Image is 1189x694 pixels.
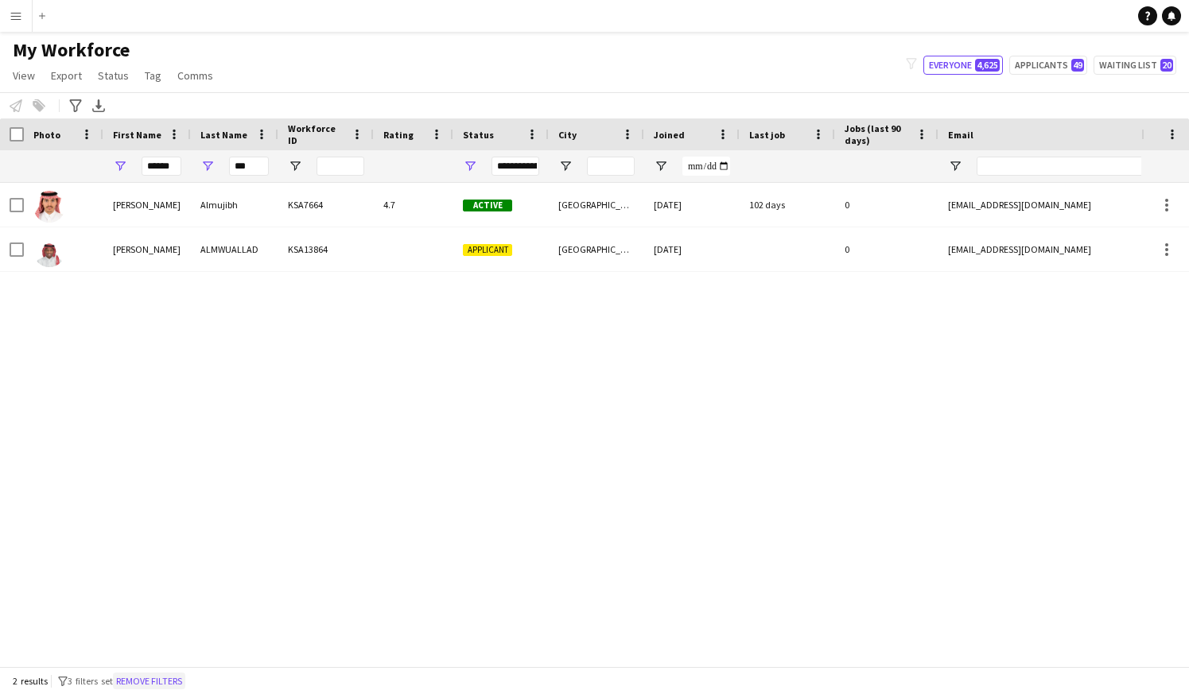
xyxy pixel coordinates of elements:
span: 20 [1160,59,1173,72]
a: Status [91,65,135,86]
button: Open Filter Menu [463,159,477,173]
button: Open Filter Menu [948,159,962,173]
div: 102 days [740,183,835,227]
input: Workforce ID Filter Input [317,157,364,176]
span: Joined [654,129,685,141]
span: Comms [177,68,213,83]
input: First Name Filter Input [142,157,181,176]
span: Status [463,129,494,141]
app-action-btn: Advanced filters [66,96,85,115]
span: My Workforce [13,38,130,62]
input: Joined Filter Input [682,157,730,176]
span: Jobs (last 90 days) [845,122,910,146]
div: [PERSON_NAME] [103,183,191,227]
a: Export [45,65,88,86]
a: View [6,65,41,86]
span: Photo [33,129,60,141]
div: 0 [835,227,938,271]
span: Tag [145,68,161,83]
a: Tag [138,65,168,86]
span: Rating [383,129,414,141]
button: Everyone4,625 [923,56,1003,75]
img: Khalid Almujibh [33,191,65,223]
div: [GEOGRAPHIC_DATA] [549,183,644,227]
div: 4.7 [374,183,453,227]
div: [PERSON_NAME] [103,227,191,271]
span: Last Name [200,129,247,141]
span: View [13,68,35,83]
div: [DATE] [644,227,740,271]
button: Open Filter Menu [200,159,215,173]
span: Workforce ID [288,122,345,146]
span: 49 [1071,59,1084,72]
button: Open Filter Menu [113,159,127,173]
button: Applicants49 [1009,56,1087,75]
a: Comms [171,65,220,86]
button: Open Filter Menu [288,159,302,173]
span: City [558,129,577,141]
span: Email [948,129,973,141]
span: 4,625 [975,59,1000,72]
div: [DATE] [644,183,740,227]
button: Remove filters [113,673,185,690]
span: Active [463,200,512,211]
div: Almujibh [191,183,278,227]
span: Applicant [463,244,512,256]
button: Open Filter Menu [558,159,573,173]
div: [GEOGRAPHIC_DATA] [549,227,644,271]
button: Waiting list20 [1094,56,1176,75]
span: 3 filters set [68,675,113,687]
app-action-btn: Export XLSX [89,96,108,115]
div: KSA13864 [278,227,374,271]
div: 0 [835,183,938,227]
div: KSA7664 [278,183,374,227]
span: Export [51,68,82,83]
img: KHALID ALMWUALLAD [33,235,65,267]
input: City Filter Input [587,157,635,176]
span: First Name [113,129,161,141]
input: Last Name Filter Input [229,157,269,176]
button: Open Filter Menu [654,159,668,173]
span: Status [98,68,129,83]
div: ALMWUALLAD [191,227,278,271]
span: Last job [749,129,785,141]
